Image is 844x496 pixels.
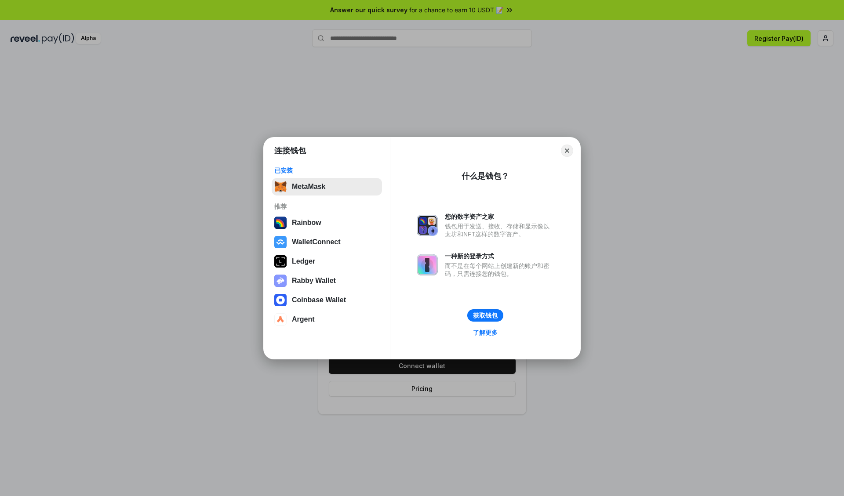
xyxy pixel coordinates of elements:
[292,183,325,191] div: MetaMask
[292,238,341,246] div: WalletConnect
[445,262,554,278] div: 而不是在每个网站上创建新的账户和密码，只需连接您的钱包。
[292,219,321,227] div: Rainbow
[462,171,509,181] div: 什么是钱包？
[473,311,498,319] div: 获取钱包
[274,167,379,174] div: 已安装
[274,203,379,210] div: 推荐
[445,213,554,221] div: 您的数字资产之家
[274,236,287,248] img: svg+xml,%3Csvg%20width%3D%2228%22%20height%3D%2228%22%20viewBox%3D%220%200%2028%2028%22%20fill%3D...
[292,296,346,304] div: Coinbase Wallet
[473,329,498,337] div: 了解更多
[272,272,382,290] button: Rabby Wallet
[272,233,382,251] button: WalletConnect
[561,145,573,157] button: Close
[274,181,287,193] img: svg+xml,%3Csvg%20fill%3D%22none%22%20height%3D%2233%22%20viewBox%3D%220%200%2035%2033%22%20width%...
[274,313,287,326] img: svg+xml,%3Csvg%20width%3D%2228%22%20height%3D%2228%22%20viewBox%3D%220%200%2028%2028%22%20fill%3D...
[445,222,554,238] div: 钱包用于发送、接收、存储和显示像以太坊和NFT这样的数字资产。
[274,275,287,287] img: svg+xml,%3Csvg%20xmlns%3D%22http%3A%2F%2Fwww.w3.org%2F2000%2Fsvg%22%20fill%3D%22none%22%20viewBox...
[417,215,438,236] img: svg+xml,%3Csvg%20xmlns%3D%22http%3A%2F%2Fwww.w3.org%2F2000%2Fsvg%22%20fill%3D%22none%22%20viewBox...
[272,214,382,232] button: Rainbow
[445,252,554,260] div: 一种新的登录方式
[417,254,438,275] img: svg+xml,%3Csvg%20xmlns%3D%22http%3A%2F%2Fwww.w3.org%2F2000%2Fsvg%22%20fill%3D%22none%22%20viewBox...
[272,311,382,328] button: Argent
[292,315,315,323] div: Argent
[274,255,287,268] img: svg+xml,%3Csvg%20xmlns%3D%22http%3A%2F%2Fwww.w3.org%2F2000%2Fsvg%22%20width%3D%2228%22%20height%3...
[274,294,287,306] img: svg+xml,%3Csvg%20width%3D%2228%22%20height%3D%2228%22%20viewBox%3D%220%200%2028%2028%22%20fill%3D...
[272,291,382,309] button: Coinbase Wallet
[468,327,503,338] a: 了解更多
[467,309,503,322] button: 获取钱包
[292,277,336,285] div: Rabby Wallet
[274,217,287,229] img: svg+xml,%3Csvg%20width%3D%22120%22%20height%3D%22120%22%20viewBox%3D%220%200%20120%20120%22%20fil...
[272,253,382,270] button: Ledger
[274,145,306,156] h1: 连接钱包
[292,257,315,265] div: Ledger
[272,178,382,196] button: MetaMask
